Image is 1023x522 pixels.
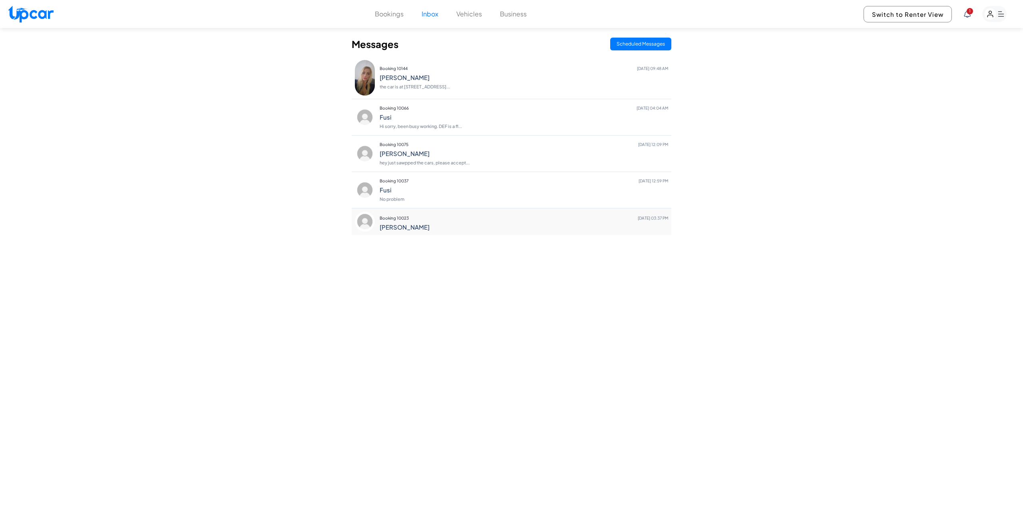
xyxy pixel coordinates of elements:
[500,9,527,19] button: Business
[355,60,375,96] img: profile
[380,150,668,157] h4: [PERSON_NAME]
[380,139,668,150] p: Booking 10075
[637,102,668,114] span: [DATE] 04:04 AM
[380,175,668,186] p: Booking 10037
[380,81,668,92] p: the car is at [STREET_ADDRESS]...
[380,194,668,205] p: No problem
[864,6,952,22] button: Switch to Renter View
[375,9,404,19] button: Bookings
[352,38,398,50] h2: Messages
[967,8,973,14] span: You have new notifications
[380,74,668,81] h4: [PERSON_NAME]
[380,114,668,121] h4: Fusi
[380,212,668,224] p: Booking 10023
[8,6,54,23] img: Upcar Logo
[639,175,668,186] span: [DATE] 12:59 PM
[355,144,375,164] img: profile
[355,180,375,200] img: profile
[380,186,668,194] h4: Fusi
[380,157,668,168] p: hey just sawpped the cars, please accept...
[380,224,668,231] h4: [PERSON_NAME]
[380,121,668,132] p: Hi sorry, been busy working. DEF is a fl...
[638,212,668,224] span: [DATE] 03:37 PM
[380,102,668,114] p: Booking 10066
[355,212,375,232] img: profile
[380,63,668,74] p: Booking 10144
[637,63,668,74] span: [DATE] 09:48 AM
[422,9,438,19] button: Inbox
[355,107,375,127] img: profile
[610,38,671,50] button: Scheduled Messages
[456,9,482,19] button: Vehicles
[638,139,668,150] span: [DATE] 12:09 PM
